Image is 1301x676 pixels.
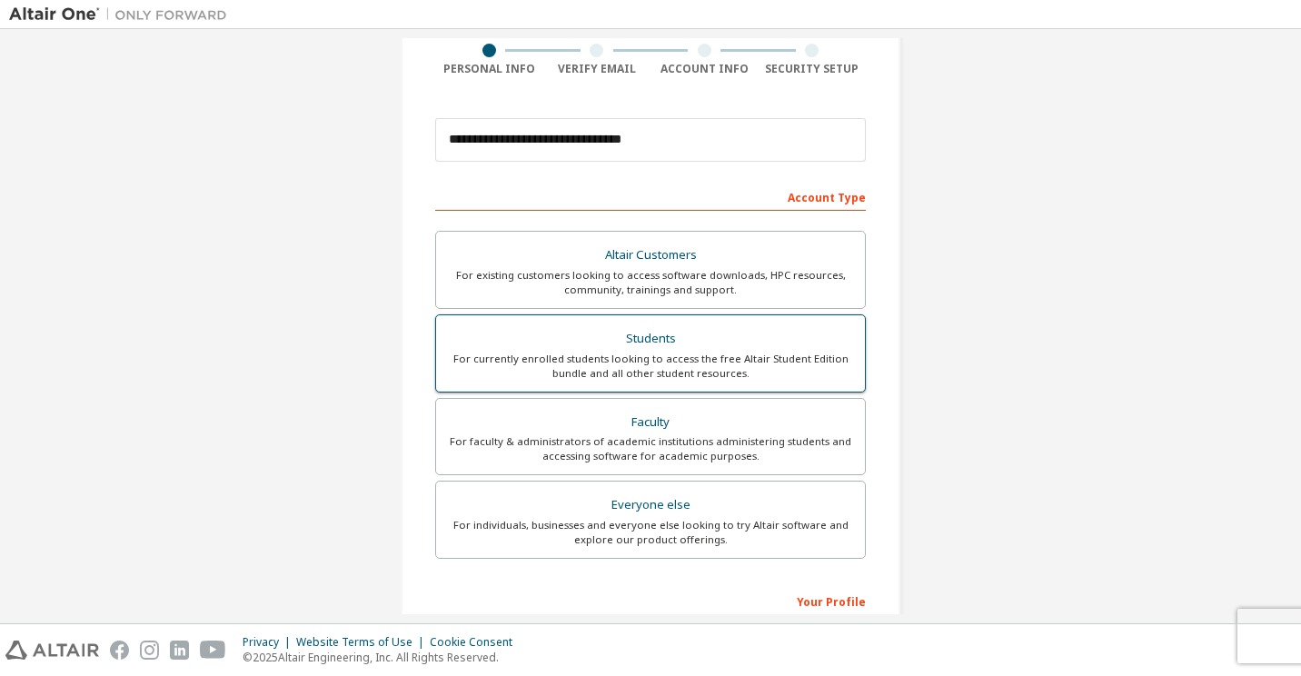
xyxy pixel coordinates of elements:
[435,62,543,76] div: Personal Info
[759,62,867,76] div: Security Setup
[140,641,159,660] img: instagram.svg
[447,243,854,268] div: Altair Customers
[447,410,854,435] div: Faculty
[430,635,523,650] div: Cookie Consent
[170,641,189,660] img: linkedin.svg
[543,62,651,76] div: Verify Email
[200,641,226,660] img: youtube.svg
[243,635,296,650] div: Privacy
[447,268,854,297] div: For existing customers looking to access software downloads, HPC resources, community, trainings ...
[435,182,866,211] div: Account Type
[5,641,99,660] img: altair_logo.svg
[447,434,854,463] div: For faculty & administrators of academic institutions administering students and accessing softwa...
[9,5,236,24] img: Altair One
[650,62,759,76] div: Account Info
[447,518,854,547] div: For individuals, businesses and everyone else looking to try Altair software and explore our prod...
[447,352,854,381] div: For currently enrolled students looking to access the free Altair Student Edition bundle and all ...
[435,586,866,615] div: Your Profile
[243,650,523,665] p: © 2025 Altair Engineering, Inc. All Rights Reserved.
[296,635,430,650] div: Website Terms of Use
[447,492,854,518] div: Everyone else
[447,326,854,352] div: Students
[110,641,129,660] img: facebook.svg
